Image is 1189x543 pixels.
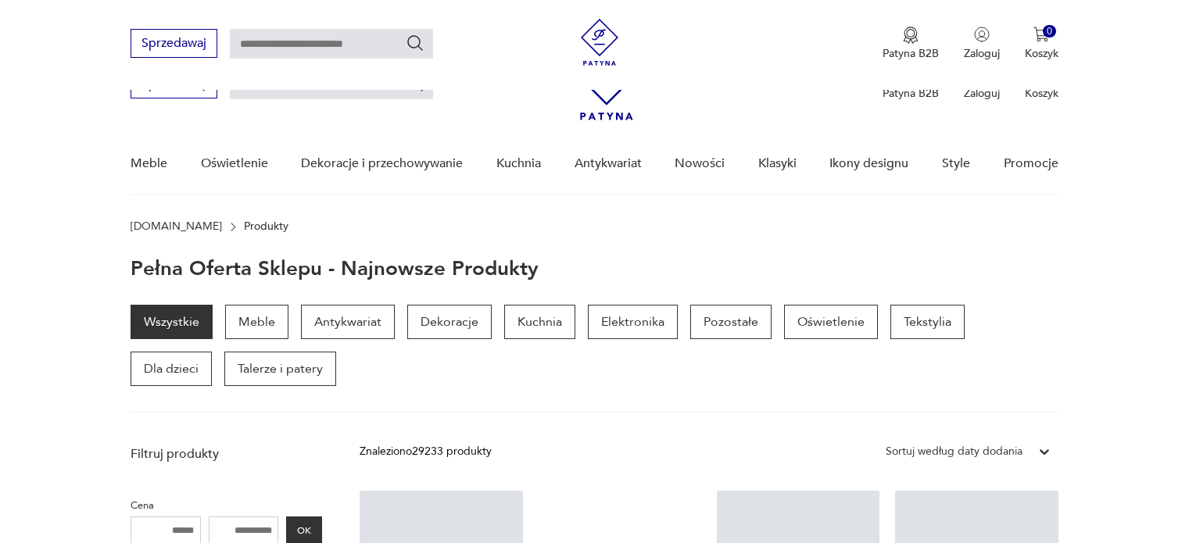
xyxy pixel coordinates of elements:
[201,134,268,194] a: Oświetlenie
[244,220,288,233] p: Produkty
[942,134,970,194] a: Style
[903,27,919,44] img: Ikona medalu
[883,86,939,101] p: Patyna B2B
[758,134,797,194] a: Klasyki
[784,305,878,339] a: Oświetlenie
[224,352,336,386] a: Talerze i patery
[496,134,541,194] a: Kuchnia
[1025,86,1058,101] p: Koszyk
[690,305,772,339] a: Pozostałe
[131,445,322,463] p: Filtruj produkty
[964,86,1000,101] p: Zaloguj
[829,134,908,194] a: Ikony designu
[1004,134,1058,194] a: Promocje
[225,305,288,339] a: Meble
[974,27,990,42] img: Ikonka użytkownika
[575,134,642,194] a: Antykwariat
[301,134,463,194] a: Dekoracje i przechowywanie
[1025,46,1058,61] p: Koszyk
[131,258,539,280] h1: Pełna oferta sklepu - najnowsze produkty
[890,305,965,339] a: Tekstylia
[883,46,939,61] p: Patyna B2B
[964,27,1000,61] button: Zaloguj
[131,39,217,50] a: Sprzedawaj
[576,19,623,66] img: Patyna - sklep z meblami i dekoracjami vintage
[504,305,575,339] a: Kuchnia
[407,305,492,339] a: Dekoracje
[301,305,395,339] a: Antykwariat
[131,352,212,386] a: Dla dzieci
[360,443,492,460] div: Znaleziono 29233 produkty
[131,497,322,514] p: Cena
[1025,27,1058,61] button: 0Koszyk
[131,80,217,91] a: Sprzedawaj
[131,220,222,233] a: [DOMAIN_NAME]
[1033,27,1049,42] img: Ikona koszyka
[883,27,939,61] a: Ikona medaluPatyna B2B
[675,134,725,194] a: Nowości
[131,305,213,339] a: Wszystkie
[1043,25,1056,38] div: 0
[131,29,217,58] button: Sprzedawaj
[588,305,678,339] a: Elektronika
[131,134,167,194] a: Meble
[883,27,939,61] button: Patyna B2B
[886,443,1022,460] div: Sortuj według daty dodania
[406,34,424,52] button: Szukaj
[964,46,1000,61] p: Zaloguj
